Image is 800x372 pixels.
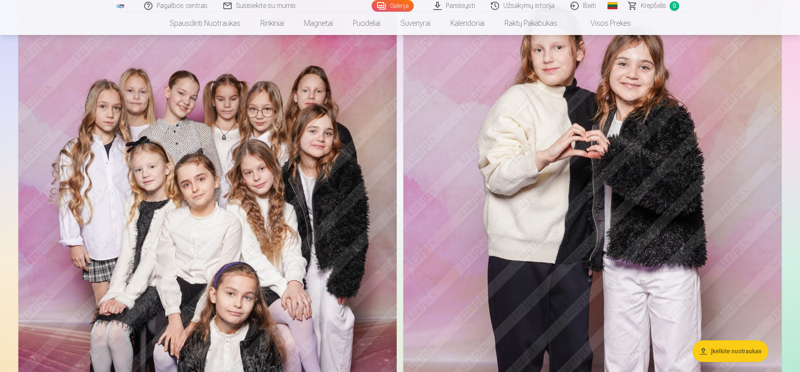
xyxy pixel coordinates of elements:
[641,1,666,11] span: Krepšelis
[250,12,294,35] a: Rinkiniai
[692,340,768,362] button: Įkelkite nuotraukas
[567,12,641,35] a: Visos prekės
[116,3,125,8] img: /fa5
[495,12,567,35] a: Raktų pakabukas
[390,12,440,35] a: Suvenyrai
[440,12,495,35] a: Kalendoriai
[160,12,250,35] a: Spausdinti nuotraukas
[343,12,390,35] a: Puodeliai
[670,1,679,11] span: 0
[294,12,343,35] a: Magnetai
